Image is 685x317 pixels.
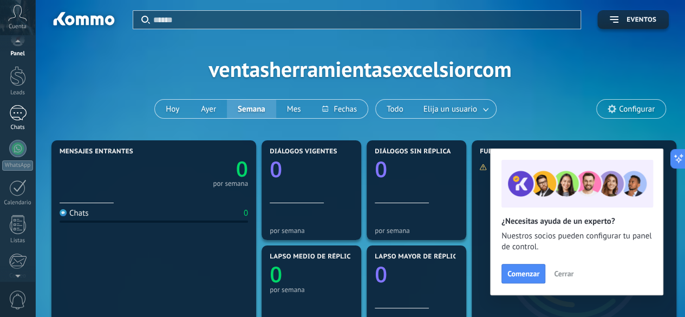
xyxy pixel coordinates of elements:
div: por semana [375,227,458,235]
text: 0 [270,154,282,184]
span: Fuentes de leads [480,148,543,156]
span: Mensajes entrantes [60,148,133,156]
div: Chats [2,124,34,131]
button: Hoy [155,100,190,118]
div: por semana [270,227,353,235]
span: Cerrar [554,270,573,277]
text: 0 [236,154,248,183]
span: Eventos [627,16,656,24]
div: Panel [2,50,34,57]
button: Ayer [190,100,227,118]
div: Calendario [2,199,34,206]
img: Chats [60,209,67,216]
a: 0 [154,154,248,183]
button: Eventos [597,10,669,29]
span: Nuestros socios pueden configurar tu panel de control. [501,231,652,253]
button: Elija un usuario [414,100,496,118]
text: 0 [270,259,282,289]
button: Comenzar [501,264,545,283]
div: Listas [2,237,34,244]
div: por semana [213,181,248,186]
text: 0 [375,259,387,289]
span: Lapso medio de réplica [270,253,355,261]
h2: ¿Necesitas ayuda de un experto? [501,216,652,227]
span: Comenzar [507,270,539,277]
span: Configurar [619,105,655,114]
div: Leads [2,89,34,96]
div: Chats [60,208,89,218]
div: WhatsApp [2,160,33,171]
span: Diálogos vigentes [270,148,337,156]
button: Mes [276,100,312,118]
div: 0 [244,208,248,218]
text: 0 [375,154,387,184]
div: No hay suficientes datos para mostrar [479,163,611,172]
span: Lapso mayor de réplica [375,253,461,261]
div: por semana [270,286,353,294]
button: Cerrar [549,266,578,282]
button: Semana [227,100,276,118]
span: Elija un usuario [421,102,479,117]
button: Fechas [311,100,367,118]
span: Diálogos sin réplica [375,148,451,156]
span: Cuenta [9,23,27,30]
button: Todo [376,100,414,118]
